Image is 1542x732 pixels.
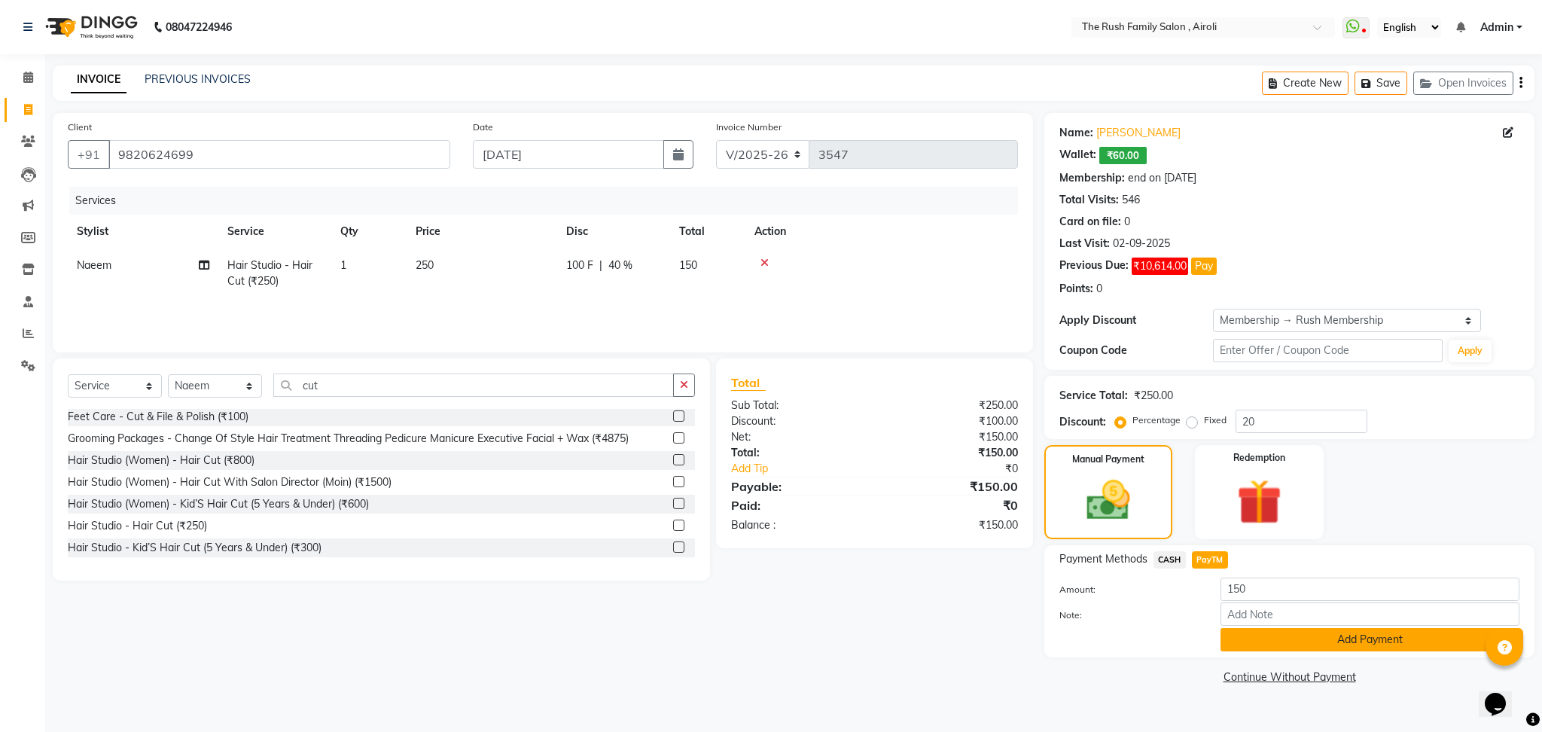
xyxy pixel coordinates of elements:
[720,461,901,477] a: Add Tip
[720,477,875,496] div: Payable:
[1128,170,1196,186] div: end on [DATE]
[1048,583,1209,596] label: Amount:
[68,215,218,249] th: Stylist
[68,518,207,534] div: Hair Studio - Hair Cut (₹250)
[1449,340,1492,362] button: Apply
[71,66,126,93] a: INVOICE
[731,375,766,391] span: Total
[875,445,1030,461] div: ₹150.00
[1059,214,1121,230] div: Card on file:
[720,398,875,413] div: Sub Total:
[1220,602,1519,626] input: Add Note
[1096,281,1102,297] div: 0
[68,409,248,425] div: Feet Care - Cut & File & Polish (₹100)
[1048,608,1209,622] label: Note:
[1113,236,1170,252] div: 02-09-2025
[1059,258,1129,275] div: Previous Due:
[416,258,434,272] span: 250
[1059,236,1110,252] div: Last Visit:
[331,215,407,249] th: Qty
[1059,170,1125,186] div: Membership:
[1059,414,1106,430] div: Discount:
[1059,388,1128,404] div: Service Total:
[1132,258,1188,275] span: ₹10,614.00
[69,187,1029,215] div: Services
[1099,147,1147,164] span: ₹60.00
[875,517,1030,533] div: ₹150.00
[745,215,1018,249] th: Action
[716,120,782,134] label: Invoice Number
[1059,551,1147,567] span: Payment Methods
[77,258,111,272] span: Naeem
[679,258,697,272] span: 150
[1191,258,1217,275] button: Pay
[1479,672,1527,717] iframe: chat widget
[68,431,629,447] div: Grooming Packages - Change Of Style Hair Treatment Threading Pedicure Manicure Executive Facial +...
[901,461,1029,477] div: ₹0
[1223,474,1297,530] img: _gift.svg
[1073,475,1144,526] img: _cash.svg
[720,517,875,533] div: Balance :
[875,429,1030,445] div: ₹150.00
[68,474,392,490] div: Hair Studio (Women) - Hair Cut With Salon Director (Moin) (₹1500)
[340,258,346,272] span: 1
[720,429,875,445] div: Net:
[1096,125,1181,141] a: [PERSON_NAME]
[720,445,875,461] div: Total:
[1213,339,1443,362] input: Enter Offer / Coupon Code
[1059,343,1213,358] div: Coupon Code
[875,413,1030,429] div: ₹100.00
[1132,413,1181,427] label: Percentage
[1192,551,1228,569] span: PayTM
[1220,578,1519,601] input: Amount
[68,540,322,556] div: Hair Studio - Kid’S Hair Cut (5 Years & Under) (₹300)
[1153,551,1186,569] span: CASH
[1480,20,1513,35] span: Admin
[1059,313,1213,328] div: Apply Discount
[1413,72,1513,95] button: Open Invoices
[145,72,251,86] a: PREVIOUS INVOICES
[108,140,450,169] input: Search by Name/Mobile/Email/Code
[557,215,670,249] th: Disc
[599,258,602,273] span: |
[875,398,1030,413] div: ₹250.00
[218,215,331,249] th: Service
[1059,125,1093,141] div: Name:
[1134,388,1173,404] div: ₹250.00
[1072,453,1144,466] label: Manual Payment
[1047,669,1531,685] a: Continue Without Payment
[608,258,632,273] span: 40 %
[566,258,593,273] span: 100 F
[68,140,110,169] button: +91
[1059,147,1096,164] div: Wallet:
[1059,192,1119,208] div: Total Visits:
[38,6,142,48] img: logo
[68,120,92,134] label: Client
[407,215,557,249] th: Price
[875,477,1030,496] div: ₹150.00
[473,120,493,134] label: Date
[1262,72,1348,95] button: Create New
[1124,214,1130,230] div: 0
[68,496,369,512] div: Hair Studio (Women) - Kid’S Hair Cut (5 Years & Under) (₹600)
[273,374,674,397] input: Search or Scan
[1122,192,1140,208] div: 546
[227,258,312,288] span: Hair Studio - Hair Cut (₹250)
[1204,413,1227,427] label: Fixed
[875,496,1030,514] div: ₹0
[1220,628,1519,651] button: Add Payment
[1059,281,1093,297] div: Points:
[68,453,254,468] div: Hair Studio (Women) - Hair Cut (₹800)
[720,413,875,429] div: Discount:
[670,215,745,249] th: Total
[1233,451,1285,465] label: Redemption
[166,6,232,48] b: 08047224946
[720,496,875,514] div: Paid:
[1355,72,1407,95] button: Save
